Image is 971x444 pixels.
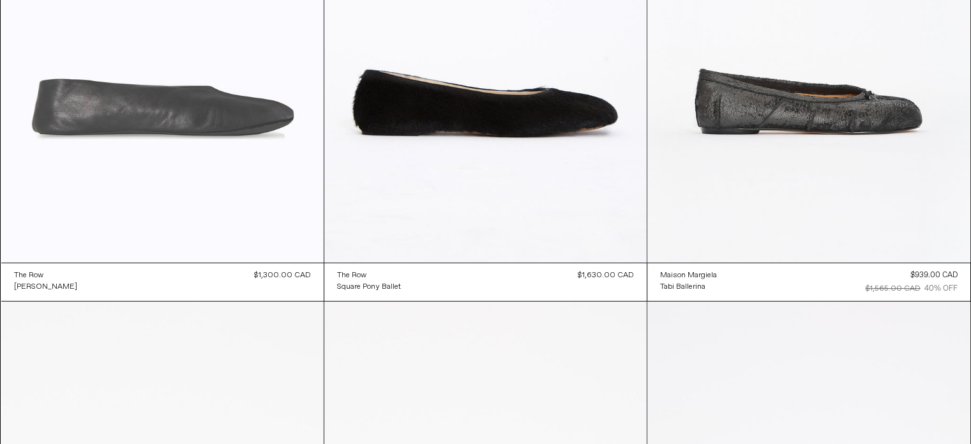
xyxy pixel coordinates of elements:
div: The Row [14,270,43,281]
a: Tabi Ballerina [660,281,717,293]
div: $939.00 CAD [910,270,958,281]
a: Maison Margiela [660,270,717,281]
div: $1,300.00 CAD [254,270,311,281]
a: Square Pony Ballet [337,281,401,293]
a: The Row [14,270,77,281]
div: Tabi Ballerina [660,282,705,293]
div: $1,630.00 CAD [578,270,634,281]
a: The Row [337,270,401,281]
a: [PERSON_NAME] [14,281,77,293]
div: The Row [337,270,366,281]
div: 40% OFF [924,283,958,295]
div: $1,565.00 CAD [866,283,921,295]
div: Square Pony Ballet [337,282,401,293]
div: Maison Margiela [660,270,717,281]
div: [PERSON_NAME] [14,282,77,293]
